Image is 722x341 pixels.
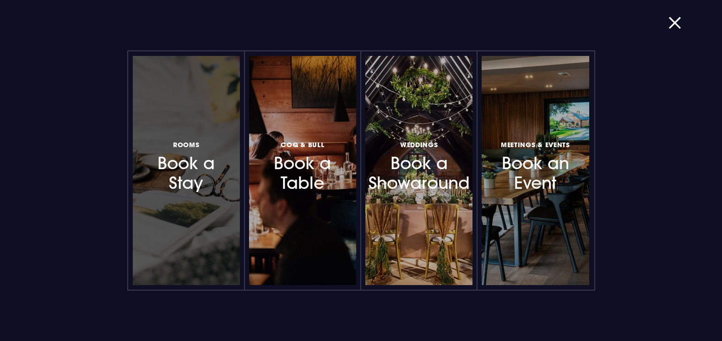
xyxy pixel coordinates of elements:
a: Meetings & EventsBook an Event [482,56,589,285]
a: Coq & BullBook a Table [249,56,356,285]
span: Meetings & Events [501,140,570,149]
span: Coq & Bull [281,140,324,149]
h3: Book a Showaround [379,138,459,193]
h3: Book a Table [263,138,342,193]
h3: Book a Stay [147,138,226,193]
a: WeddingsBook a Showaround [365,56,472,285]
span: Weddings [400,140,438,149]
a: RoomsBook a Stay [133,56,240,285]
span: Rooms [173,140,200,149]
h3: Book an Event [495,138,575,193]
